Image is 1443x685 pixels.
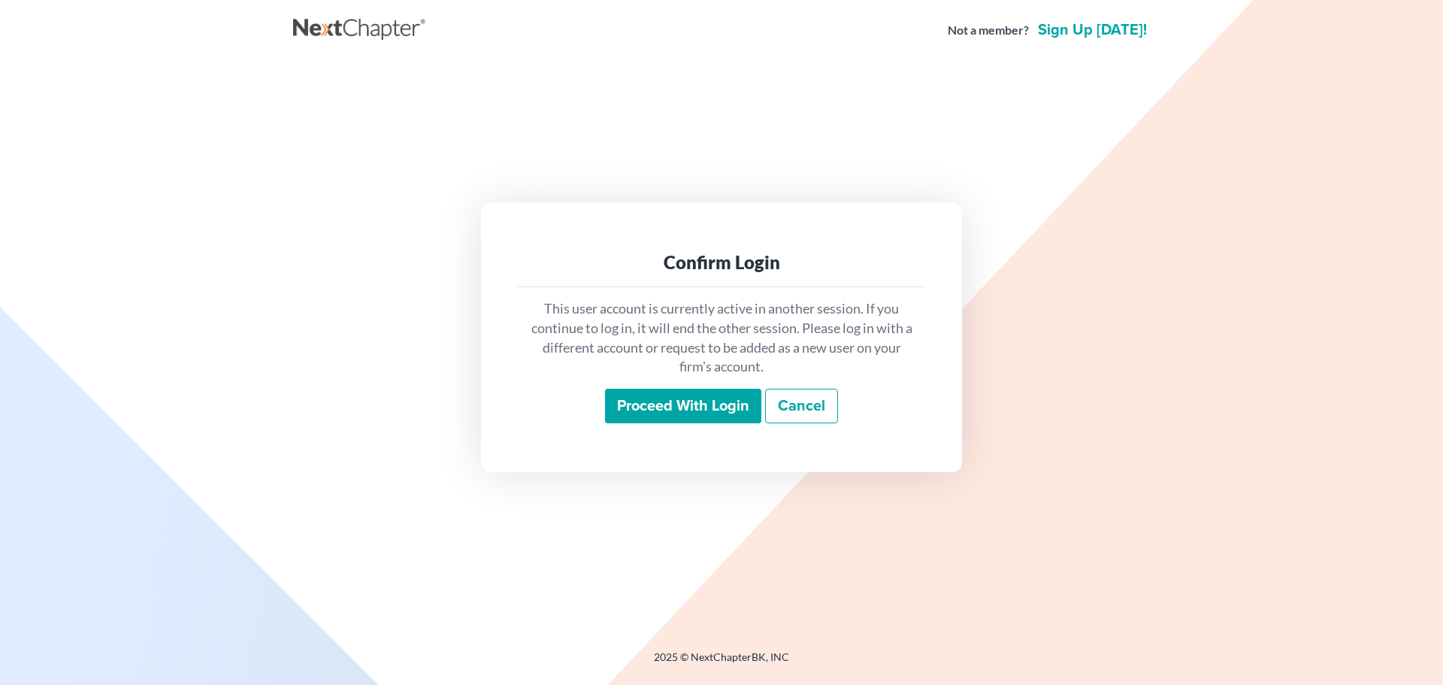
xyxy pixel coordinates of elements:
[529,250,914,274] div: Confirm Login
[529,299,914,377] p: This user account is currently active in another session. If you continue to log in, it will end ...
[293,650,1150,677] div: 2025 © NextChapterBK, INC
[948,22,1029,39] strong: Not a member?
[765,389,838,423] a: Cancel
[1035,23,1150,38] a: Sign up [DATE]!
[605,389,761,423] input: Proceed with login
